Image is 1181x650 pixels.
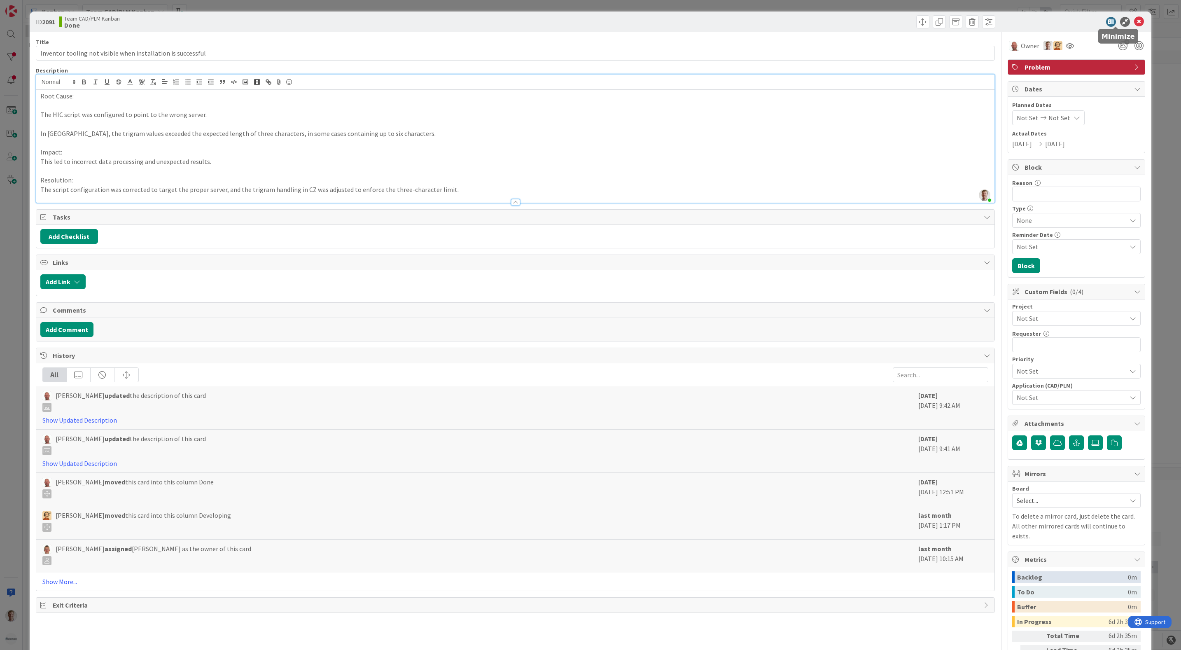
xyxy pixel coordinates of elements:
span: Not Set [1048,113,1070,123]
b: [DATE] [918,478,938,486]
b: updated [105,435,130,443]
div: In Progress [1017,616,1109,627]
button: Block [1012,258,1040,273]
b: 2091 [42,18,55,26]
div: Total Time [1046,631,1092,642]
span: [PERSON_NAME] this card into this column Developing [56,510,231,532]
div: 0m [1128,571,1137,583]
div: [DATE] 9:41 AM [918,434,988,468]
p: To delete a mirror card, just delete the card. All other mirrored cards will continue to exists. [1012,511,1141,541]
label: Reason [1012,179,1032,187]
span: [PERSON_NAME] [PERSON_NAME] as the owner of this card [56,544,251,565]
p: The script configuration was corrected to target the proper server, and the trigram handling in C... [40,185,991,194]
span: Tasks [53,212,980,222]
img: RH [42,511,51,520]
a: Show More... [42,577,989,587]
span: Not Set [1017,365,1122,377]
span: Metrics [1025,554,1130,564]
b: [DATE] [918,391,938,400]
p: Root Cause: [40,91,991,101]
button: Add Link [40,274,86,289]
div: Priority [1012,356,1141,362]
label: Title [36,38,49,46]
span: Actual Dates [1012,129,1141,138]
div: To Do [1017,586,1128,598]
span: [PERSON_NAME] the description of this card [56,390,206,412]
p: This led to incorrect data processing and unexpected results. [40,157,991,166]
b: last month [918,545,952,553]
span: ID [36,17,55,27]
div: All [43,368,67,382]
span: Description [36,67,68,74]
span: Attachments [1025,419,1130,428]
img: RK [42,478,51,487]
div: 6d 2h 35m [1109,616,1137,627]
div: Application (CAD/PLM) [1012,383,1141,388]
div: Buffer [1017,601,1128,613]
span: Support [17,1,37,11]
input: Search... [893,367,988,382]
img: BO [1043,41,1053,50]
label: Requester [1012,330,1041,337]
img: RH [1053,41,1062,50]
span: Block [1025,162,1130,172]
span: Mirrors [1025,469,1130,479]
span: Links [53,257,980,267]
b: assigned [105,545,132,553]
div: Backlog [1017,571,1128,583]
p: In [GEOGRAPHIC_DATA], the trigram values exceeded the expected length of three characters, in som... [40,129,991,138]
div: [DATE] 12:51 PM [918,477,988,502]
div: [DATE] 1:17 PM [918,510,988,535]
img: RK [1009,41,1019,51]
b: Done [64,22,120,28]
img: RK [42,391,51,400]
span: Not Set [1017,313,1122,324]
p: The HIC script was configured to point to the wrong server. [40,110,991,119]
span: Not Set [1017,393,1126,402]
button: Add Comment [40,322,93,337]
span: Problem [1025,62,1130,72]
span: History [53,351,980,360]
img: TJ [42,545,51,554]
span: [PERSON_NAME] the description of this card [56,434,206,455]
img: wcnZX6agx0LZymSJWi19dcFDGpotxhoz.jpeg [979,189,990,201]
b: updated [105,391,130,400]
span: ( 0/4 ) [1070,288,1083,296]
p: Impact: [40,147,991,157]
span: Reminder Date [1012,232,1053,238]
p: Resolution: [40,175,991,185]
span: Exit Criteria [53,600,980,610]
div: 6d 2h 35m [1095,631,1137,642]
b: [DATE] [918,435,938,443]
span: [DATE] [1012,139,1032,149]
b: moved [105,511,125,519]
span: Planned Dates [1012,101,1141,110]
span: Select... [1017,495,1122,506]
div: Project [1012,304,1141,309]
div: 0m [1128,601,1137,613]
span: [DATE] [1045,139,1065,149]
span: Comments [53,305,980,315]
span: None [1017,215,1122,226]
span: Team CAD/PLM Kanban [64,15,120,22]
span: Dates [1025,84,1130,94]
b: moved [105,478,125,486]
h5: Minimize [1102,33,1135,40]
div: [DATE] 10:15 AM [918,544,988,568]
img: RK [42,435,51,444]
button: Add Checklist [40,229,98,244]
span: Custom Fields [1025,287,1130,297]
div: [DATE] 9:42 AM [918,390,988,425]
a: Show Updated Description [42,459,117,468]
span: Type [1012,206,1026,211]
input: type card name here... [36,46,995,61]
span: [PERSON_NAME] this card into this column Done [56,477,214,498]
b: last month [918,511,952,519]
span: Owner [1021,41,1039,51]
span: Not Set [1017,113,1039,123]
a: Show Updated Description [42,416,117,424]
div: 0m [1128,586,1137,598]
span: Not Set [1017,242,1126,252]
span: Board [1012,486,1029,491]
